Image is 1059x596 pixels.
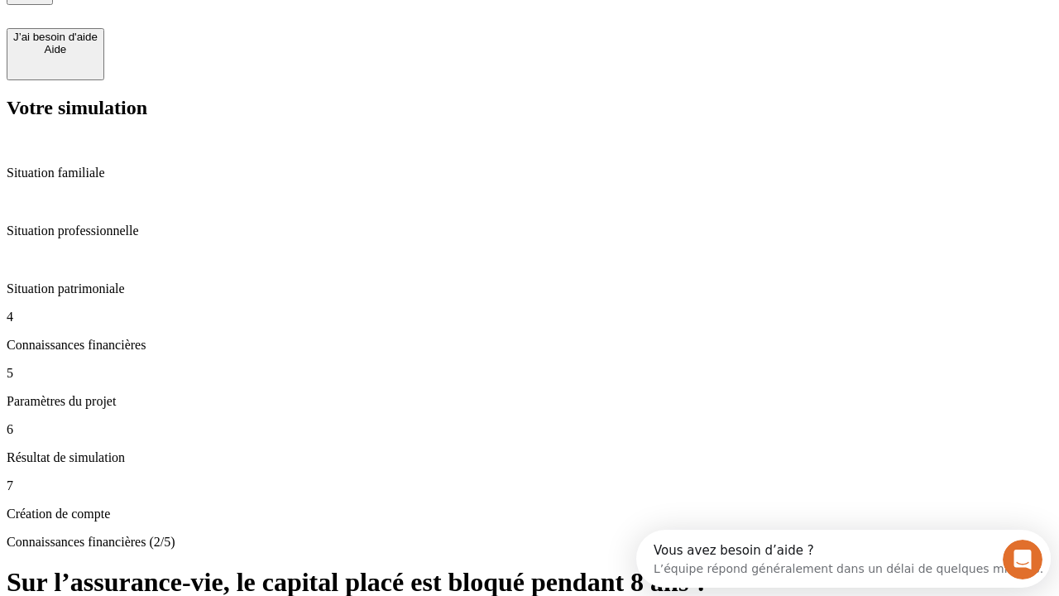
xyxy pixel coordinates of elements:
[7,450,1052,465] p: Résultat de simulation
[7,507,1052,521] p: Création de compte
[13,43,98,55] div: Aide
[17,14,407,27] div: Vous avez besoin d’aide ?
[7,422,1052,437] p: 6
[7,310,1052,324] p: 4
[7,338,1052,353] p: Connaissances financières
[1003,540,1042,579] iframe: Intercom live chat
[7,7,456,52] div: Ouvrir le Messenger Intercom
[7,28,104,80] button: J’ai besoin d'aideAide
[7,97,1052,119] h2: Votre simulation
[13,31,98,43] div: J’ai besoin d'aide
[7,281,1052,296] p: Situation patrimoniale
[7,366,1052,381] p: 5
[7,223,1052,238] p: Situation professionnelle
[7,394,1052,409] p: Paramètres du projet
[636,530,1051,588] iframe: Intercom live chat discovery launcher
[7,478,1052,493] p: 7
[17,27,407,45] div: L’équipe répond généralement dans un délai de quelques minutes.
[7,535,1052,550] p: Connaissances financières (2/5)
[7,166,1052,180] p: Situation familiale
